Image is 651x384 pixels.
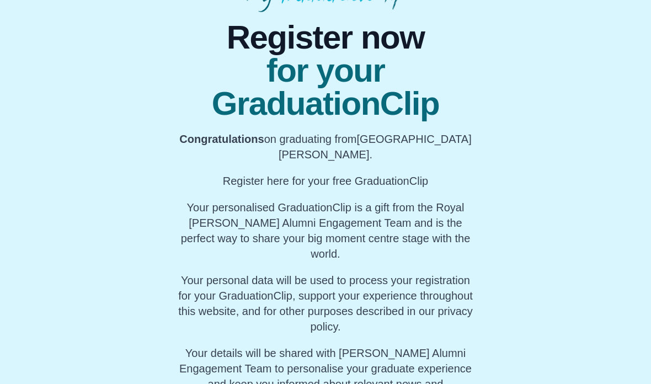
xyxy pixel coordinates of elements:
span: Register now [176,21,475,54]
p: Your personal data will be used to process your registration for your GraduationClip, support you... [176,273,475,334]
p: Your personalised GraduationClip is a gift from the Royal [PERSON_NAME] Alumni Engagement Team an... [176,200,475,262]
p: Register here for your free GraduationClip [176,173,475,189]
p: on graduating from [GEOGRAPHIC_DATA][PERSON_NAME]. [176,131,475,162]
span: for your GraduationClip [176,54,475,120]
b: Congratulations [179,133,264,145]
